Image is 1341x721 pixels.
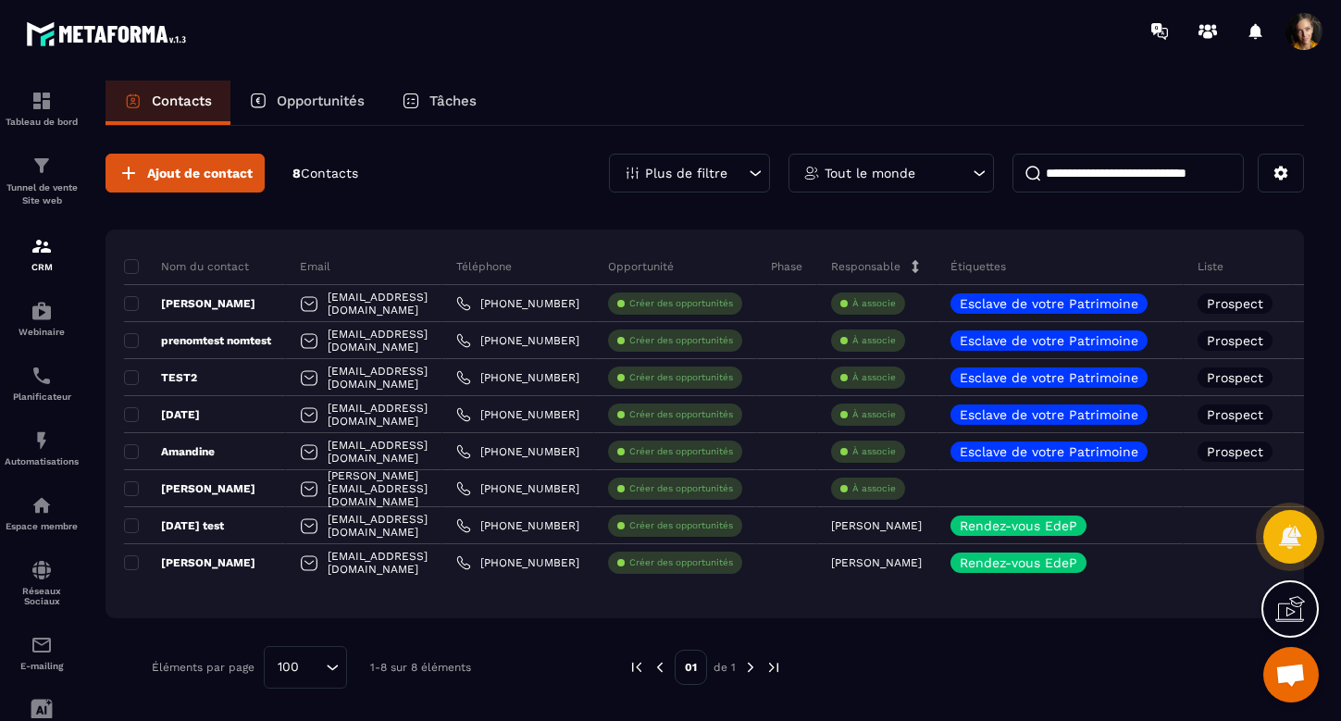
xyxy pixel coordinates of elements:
[5,181,79,207] p: Tunnel de vente Site web
[831,519,922,532] p: [PERSON_NAME]
[456,370,579,385] a: [PHONE_NUMBER]
[629,519,733,532] p: Créer des opportunités
[264,646,347,689] div: Search for option
[124,370,197,385] p: TEST2
[5,327,79,337] p: Webinaire
[429,93,477,109] p: Tâches
[31,494,53,516] img: automations
[5,262,79,272] p: CRM
[456,296,579,311] a: [PHONE_NUMBER]
[629,482,733,495] p: Créer des opportunités
[31,559,53,581] img: social-network
[106,81,230,125] a: Contacts
[1198,259,1223,274] p: Liste
[383,81,495,125] a: Tâches
[852,297,896,310] p: À associe
[608,259,674,274] p: Opportunité
[771,259,802,274] p: Phase
[628,659,645,676] img: prev
[831,556,922,569] p: [PERSON_NAME]
[370,661,471,674] p: 1-8 sur 8 éléments
[124,518,224,533] p: [DATE] test
[629,445,733,458] p: Créer des opportunités
[960,445,1138,458] p: Esclave de votre Patrimoine
[645,167,727,180] p: Plus de filtre
[5,76,79,141] a: formationformationTableau de bord
[1207,334,1263,347] p: Prospect
[124,259,249,274] p: Nom du contact
[5,661,79,671] p: E-mailing
[5,416,79,480] a: automationsautomationsAutomatisations
[629,408,733,421] p: Créer des opportunités
[456,555,579,570] a: [PHONE_NUMBER]
[5,545,79,620] a: social-networksocial-networkRéseaux Sociaux
[31,155,53,177] img: formation
[456,481,579,496] a: [PHONE_NUMBER]
[960,556,1077,569] p: Rendez-vous EdeP
[1207,297,1263,310] p: Prospect
[292,165,358,182] p: 8
[5,351,79,416] a: schedulerschedulerPlanificateur
[5,221,79,286] a: formationformationCRM
[950,259,1006,274] p: Étiquettes
[960,408,1138,421] p: Esclave de votre Patrimoine
[5,586,79,606] p: Réseaux Sociaux
[456,259,512,274] p: Téléphone
[124,555,255,570] p: [PERSON_NAME]
[852,371,896,384] p: À associe
[147,164,253,182] span: Ajout de contact
[456,444,579,459] a: [PHONE_NUMBER]
[456,333,579,348] a: [PHONE_NUMBER]
[1263,647,1319,702] div: Ouvrir le chat
[629,297,733,310] p: Créer des opportunités
[960,297,1138,310] p: Esclave de votre Patrimoine
[5,141,79,221] a: formationformationTunnel de vente Site web
[31,429,53,452] img: automations
[652,659,668,676] img: prev
[852,408,896,421] p: À associe
[31,235,53,257] img: formation
[5,117,79,127] p: Tableau de bord
[960,334,1138,347] p: Esclave de votre Patrimoine
[852,334,896,347] p: À associe
[456,518,579,533] a: [PHONE_NUMBER]
[271,657,305,677] span: 100
[301,166,358,180] span: Contacts
[629,556,733,569] p: Créer des opportunités
[960,371,1138,384] p: Esclave de votre Patrimoine
[230,81,383,125] a: Opportunités
[765,659,782,676] img: next
[124,333,271,348] p: prenomtest nomtest
[31,365,53,387] img: scheduler
[960,519,1077,532] p: Rendez-vous EdeP
[5,480,79,545] a: automationsautomationsEspace membre
[629,371,733,384] p: Créer des opportunités
[300,259,330,274] p: Email
[124,407,200,422] p: [DATE]
[305,657,321,677] input: Search for option
[852,482,896,495] p: À associe
[5,456,79,466] p: Automatisations
[124,444,215,459] p: Amandine
[106,154,265,193] button: Ajout de contact
[5,392,79,402] p: Planificateur
[5,521,79,531] p: Espace membre
[124,296,255,311] p: [PERSON_NAME]
[742,659,759,676] img: next
[5,286,79,351] a: automationsautomationsWebinaire
[5,620,79,685] a: emailemailE-mailing
[31,634,53,656] img: email
[831,259,900,274] p: Responsable
[1207,371,1263,384] p: Prospect
[714,660,736,675] p: de 1
[277,93,365,109] p: Opportunités
[152,661,255,674] p: Éléments par page
[152,93,212,109] p: Contacts
[852,445,896,458] p: À associe
[31,90,53,112] img: formation
[124,481,255,496] p: [PERSON_NAME]
[456,407,579,422] a: [PHONE_NUMBER]
[31,300,53,322] img: automations
[825,167,915,180] p: Tout le monde
[1207,408,1263,421] p: Prospect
